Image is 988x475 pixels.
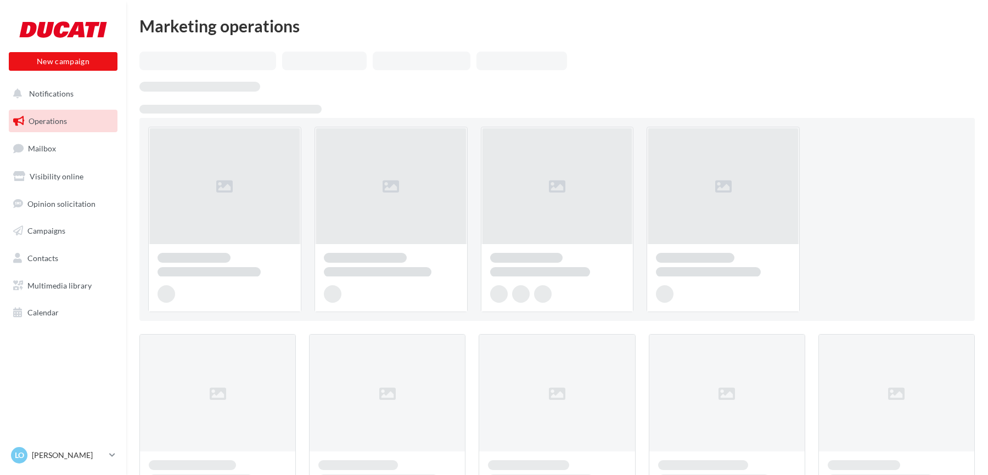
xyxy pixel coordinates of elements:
span: Calendar [27,308,59,317]
span: Campaigns [27,226,65,235]
span: Multimedia library [27,281,92,290]
a: Opinion solicitation [7,193,120,216]
a: Operations [7,110,120,133]
a: Visibility online [7,165,120,188]
a: Campaigns [7,219,120,242]
div: Marketing operations [139,18,975,34]
span: Contacts [27,253,58,263]
span: Visibility online [30,172,83,181]
button: Notifications [7,82,115,105]
a: Contacts [7,247,120,270]
a: Calendar [7,301,120,324]
span: Notifications [29,89,74,98]
span: Operations [29,116,67,126]
button: New campaign [9,52,117,71]
span: Mailbox [28,144,56,153]
a: Mailbox [7,137,120,160]
span: LO [15,450,24,461]
a: LO [PERSON_NAME] [9,445,117,466]
span: Opinion solicitation [27,199,96,208]
a: Multimedia library [7,274,120,297]
p: [PERSON_NAME] [32,450,105,461]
